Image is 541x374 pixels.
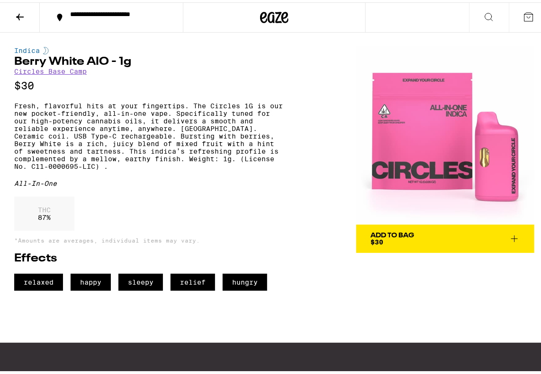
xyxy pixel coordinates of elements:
div: Add To Bag [370,230,414,236]
p: $30 [14,78,287,89]
img: indicaColor.svg [43,44,49,52]
p: *Amounts are averages, individual items may vary. [14,235,287,241]
button: Add To Bag$30 [356,222,534,251]
a: Circles Base Camp [14,65,87,73]
div: All-In-One [14,177,287,185]
h1: Berry White AIO - 1g [14,54,287,65]
img: Circles Base Camp - Berry White AIO - 1g [356,44,534,222]
p: Fresh, flavorful hits at your fingertips. The Circles 1G is our new pocket-friendly, all-in-one v... [14,100,287,168]
span: sleepy [118,271,163,288]
p: THC [38,204,51,211]
h2: Effects [14,251,287,262]
span: $30 [370,236,383,244]
div: 87 % [14,194,74,228]
span: relief [171,271,215,288]
span: relaxed [14,271,63,288]
span: hungry [223,271,267,288]
span: happy [71,271,111,288]
div: Indica [14,44,287,52]
span: Hi. Need any help? [6,7,68,14]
